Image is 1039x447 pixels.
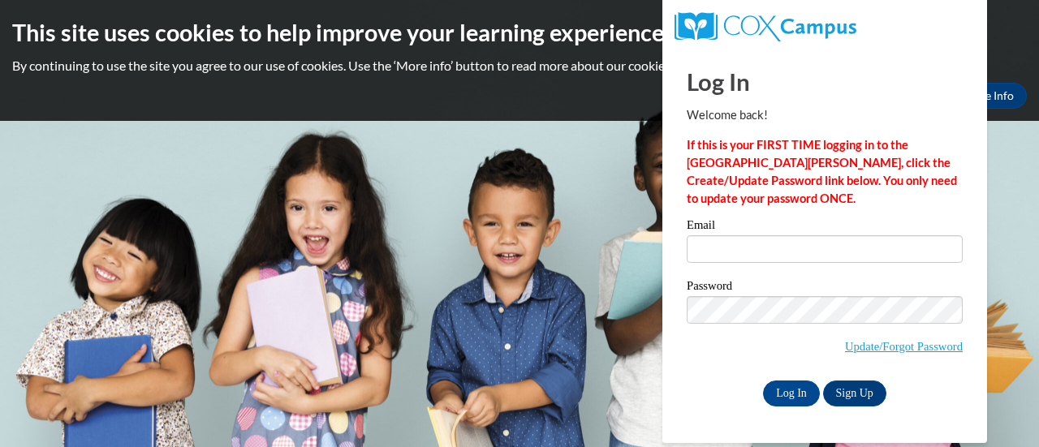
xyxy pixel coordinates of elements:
[823,380,886,406] a: Sign Up
[675,12,856,41] img: COX Campus
[687,106,963,124] p: Welcome back!
[687,219,963,235] label: Email
[12,16,1027,49] h2: This site uses cookies to help improve your learning experience.
[12,57,1027,75] p: By continuing to use the site you agree to our use of cookies. Use the ‘More info’ button to read...
[687,65,963,98] h1: Log In
[687,138,957,205] strong: If this is your FIRST TIME logging in to the [GEOGRAPHIC_DATA][PERSON_NAME], click the Create/Upd...
[763,380,820,406] input: Log In
[845,340,963,353] a: Update/Forgot Password
[687,280,963,296] label: Password
[951,83,1027,109] a: More Info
